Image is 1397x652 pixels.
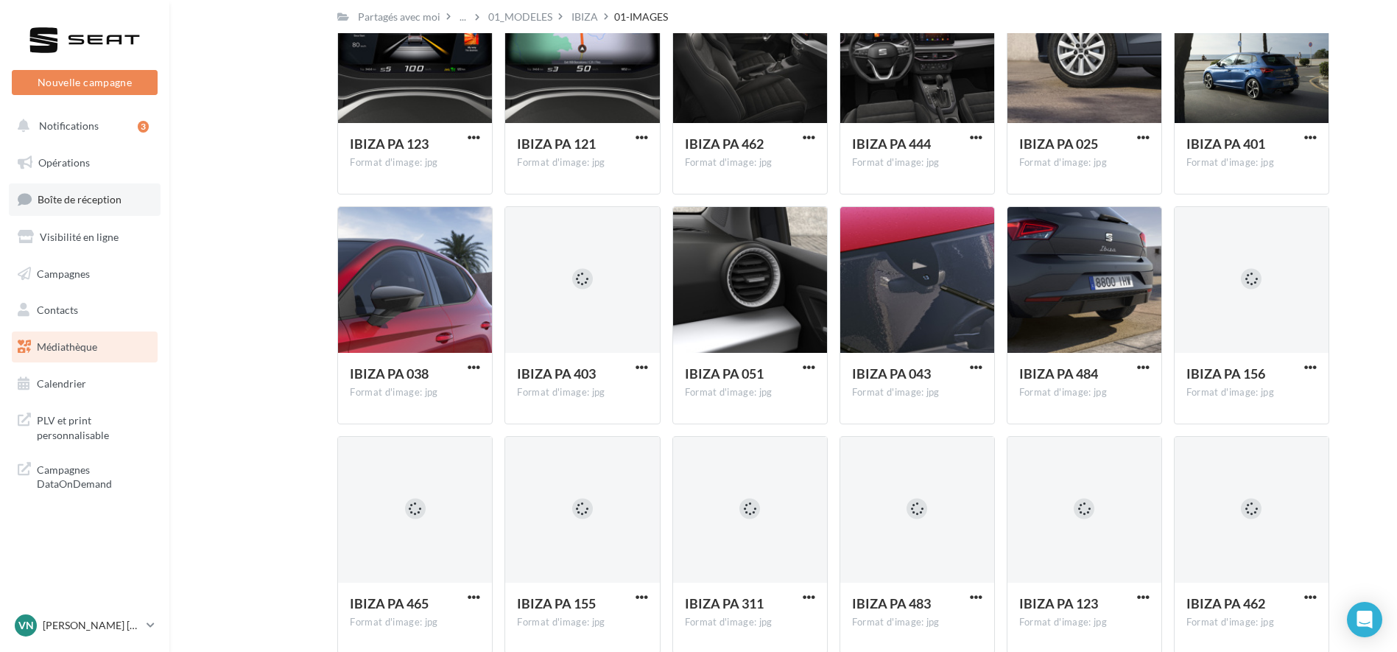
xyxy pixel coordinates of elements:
[852,595,931,611] span: IBIZA PA 483
[9,404,161,448] a: PLV et print personnalisable
[685,595,764,611] span: IBIZA PA 311
[1019,156,1150,169] div: Format d'image: jpg
[1186,616,1317,629] div: Format d'image: jpg
[9,259,161,290] a: Campagnes
[517,365,596,382] span: IBIZA PA 403
[457,7,469,27] div: ...
[9,454,161,497] a: Campagnes DataOnDemand
[9,183,161,215] a: Boîte de réception
[9,222,161,253] a: Visibilité en ligne
[517,156,647,169] div: Format d'image: jpg
[1019,365,1098,382] span: IBIZA PA 484
[852,136,931,152] span: IBIZA PA 444
[852,365,931,382] span: IBIZA PA 043
[37,460,152,491] span: Campagnes DataOnDemand
[517,595,596,611] span: IBIZA PA 155
[1347,602,1382,637] div: Open Intercom Messenger
[37,340,97,353] span: Médiathèque
[38,156,90,169] span: Opérations
[517,386,647,399] div: Format d'image: jpg
[9,147,161,178] a: Opérations
[37,377,86,390] span: Calendrier
[350,595,429,611] span: IBIZA PA 465
[517,616,647,629] div: Format d'image: jpg
[852,616,982,629] div: Format d'image: jpg
[18,618,34,633] span: VN
[37,304,78,316] span: Contacts
[1019,136,1098,152] span: IBIZA PA 025
[350,365,429,382] span: IBIZA PA 038
[9,332,161,362] a: Médiathèque
[43,618,141,633] p: [PERSON_NAME] [PERSON_NAME]
[12,611,158,639] a: VN [PERSON_NAME] [PERSON_NAME]
[350,156,480,169] div: Format d'image: jpg
[350,136,429,152] span: IBIZA PA 123
[1019,616,1150,629] div: Format d'image: jpg
[1186,365,1265,382] span: IBIZA PA 156
[685,616,815,629] div: Format d'image: jpg
[1019,386,1150,399] div: Format d'image: jpg
[37,267,90,279] span: Campagnes
[685,136,764,152] span: IBIZA PA 462
[1186,136,1265,152] span: IBIZA PA 401
[350,386,480,399] div: Format d'image: jpg
[685,365,764,382] span: IBIZA PA 051
[12,70,158,95] button: Nouvelle campagne
[39,119,99,132] span: Notifications
[517,136,596,152] span: IBIZA PA 121
[38,193,122,206] span: Boîte de réception
[1186,386,1317,399] div: Format d'image: jpg
[138,121,149,133] div: 3
[488,10,552,24] div: 01_MODELES
[40,231,119,243] span: Visibilité en ligne
[9,295,161,326] a: Contacts
[852,386,982,399] div: Format d'image: jpg
[614,10,668,24] div: 01-IMAGES
[9,111,155,141] button: Notifications 3
[37,410,152,442] span: PLV et print personnalisable
[1186,595,1265,611] span: IBIZA PA 462
[685,386,815,399] div: Format d'image: jpg
[852,156,982,169] div: Format d'image: jpg
[1186,156,1317,169] div: Format d'image: jpg
[571,10,598,24] div: IBIZA
[350,616,480,629] div: Format d'image: jpg
[1019,595,1098,611] span: IBIZA PA 123
[685,156,815,169] div: Format d'image: jpg
[358,10,440,24] div: Partagés avec moi
[9,368,161,399] a: Calendrier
